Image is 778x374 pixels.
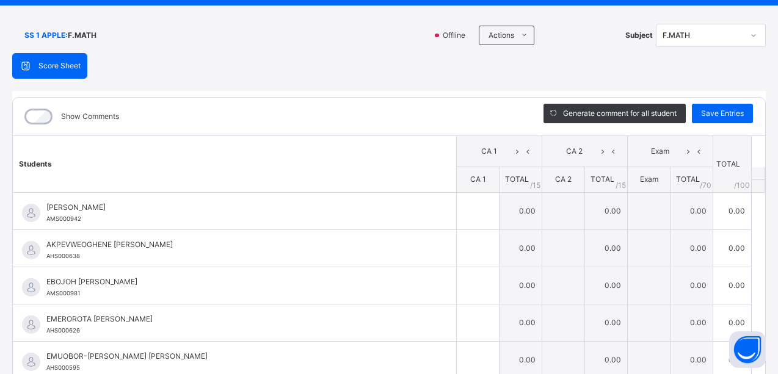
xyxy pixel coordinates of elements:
[505,174,529,184] span: TOTAL
[68,30,96,41] span: F.MATH
[713,304,752,341] td: 0.00
[663,30,743,41] div: F.MATH
[22,241,40,259] img: default.svg
[713,192,752,229] td: 0.00
[530,180,540,191] span: / 15
[470,174,486,184] span: CA 1
[22,315,40,334] img: default.svg
[671,229,713,267] td: 0.00
[46,202,429,213] span: [PERSON_NAME]
[713,229,752,267] td: 0.00
[713,136,752,193] th: TOTAL
[46,276,429,287] span: EBOJOH [PERSON_NAME]
[625,30,653,41] span: Subject
[24,30,68,41] span: SS 1 APPLE :
[640,174,658,184] span: Exam
[591,174,614,184] span: TOTAL
[38,60,81,71] span: Score Sheet
[671,192,713,229] td: 0.00
[46,364,80,371] span: AHS000595
[500,267,542,304] td: 0.00
[555,174,572,184] span: CA 2
[671,304,713,341] td: 0.00
[700,180,711,191] span: / 70
[46,327,80,334] span: AHS000626
[46,239,429,250] span: AKPEVWEOGHENE [PERSON_NAME]
[713,267,752,304] td: 0.00
[22,353,40,371] img: default.svg
[500,304,542,341] td: 0.00
[46,314,429,325] span: EMEROROTA [PERSON_NAME]
[46,351,429,362] span: EMUOBOR-[PERSON_NAME] [PERSON_NAME]
[500,192,542,229] td: 0.00
[442,30,473,41] span: Offline
[563,108,677,119] span: Generate comment for all student
[729,331,766,368] button: Open asap
[61,111,119,122] label: Show Comments
[585,267,628,304] td: 0.00
[616,180,626,191] span: / 15
[22,278,40,297] img: default.svg
[46,253,80,259] span: AHS000638
[466,146,512,157] span: CA 1
[701,108,744,119] span: Save Entries
[22,204,40,222] img: default.svg
[637,146,683,157] span: Exam
[46,215,81,222] span: AMS000942
[46,290,80,297] span: AMS000981
[585,304,628,341] td: 0.00
[676,174,700,184] span: TOTAL
[489,30,514,41] span: Actions
[734,180,750,191] span: /100
[500,229,542,267] td: 0.00
[585,192,628,229] td: 0.00
[551,146,597,157] span: CA 2
[19,159,52,168] span: Students
[585,229,628,267] td: 0.00
[671,267,713,304] td: 0.00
